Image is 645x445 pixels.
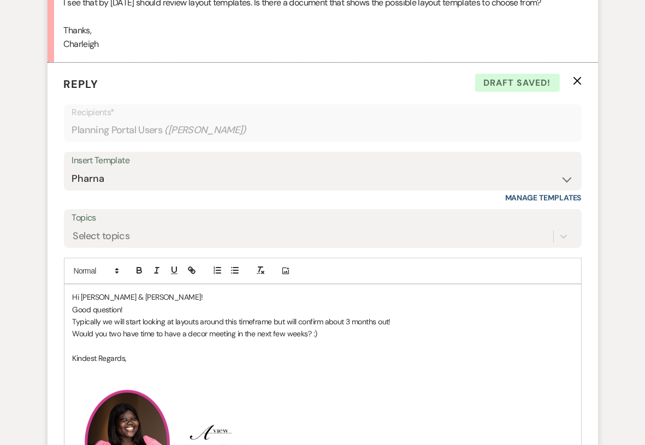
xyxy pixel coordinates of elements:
[64,23,582,38] p: Thanks,
[73,316,573,328] p: Typically we will start looking at layouts around this timeframe but will confirm about 3 months ...
[72,105,573,120] p: Recipients*
[64,37,582,51] p: Charleigh
[164,123,246,138] span: ( [PERSON_NAME] )
[73,229,130,244] div: Select topics
[64,77,99,91] span: Reply
[72,210,573,226] label: Topics
[475,74,560,92] span: Draft saved!
[73,328,573,340] p: Would you two have time to have a decor meeting in the next few weeks? :)
[72,120,573,141] div: Planning Portal Users
[505,193,582,203] a: Manage Templates
[73,291,573,303] p: Hi [PERSON_NAME] & [PERSON_NAME]!
[72,153,573,169] div: Insert Template
[73,304,573,316] p: Good question!
[73,352,573,364] p: Kindest Regards,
